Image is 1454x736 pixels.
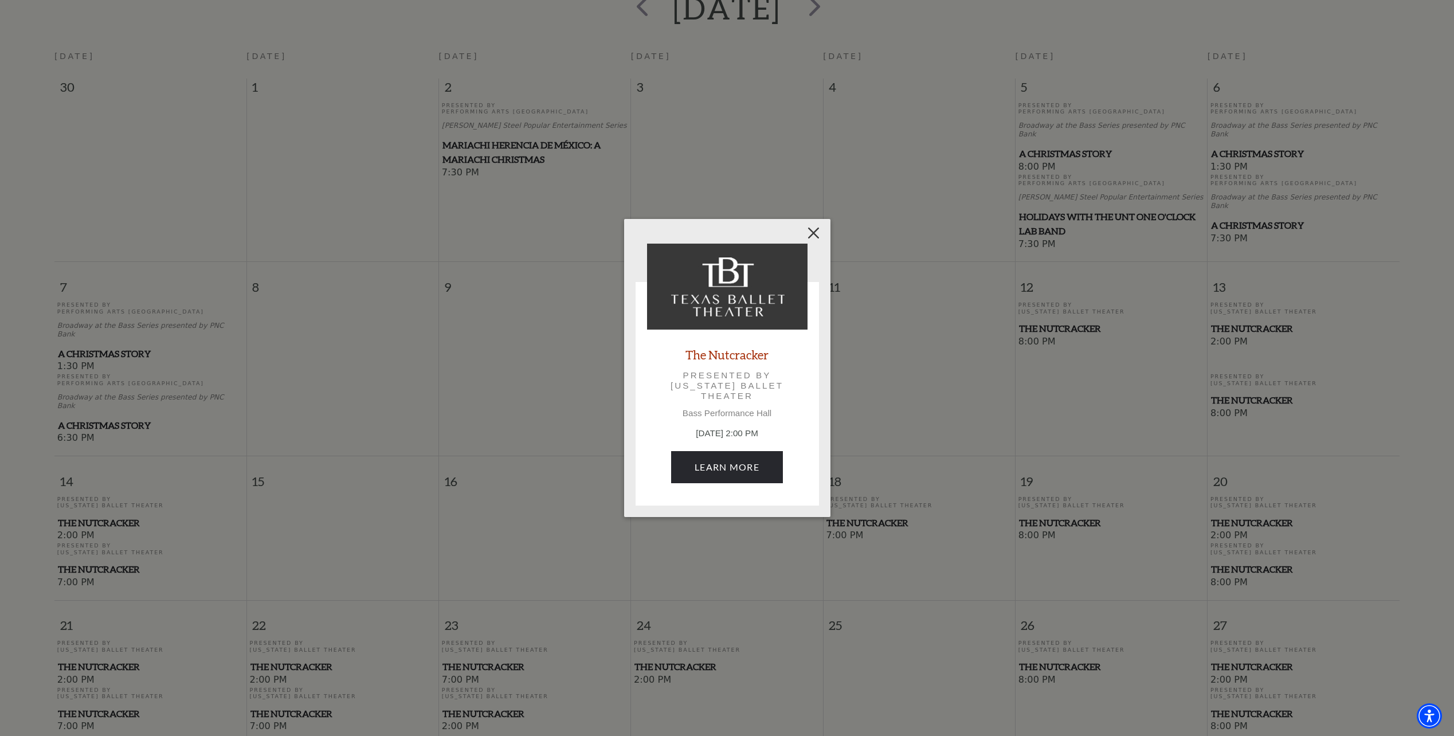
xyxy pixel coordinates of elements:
p: Bass Performance Hall [647,408,808,418]
div: Accessibility Menu [1417,703,1442,729]
p: Presented by [US_STATE] Ballet Theater [663,370,791,402]
p: [DATE] 2:00 PM [647,427,808,440]
a: December 20, 2:00 PM Learn More [671,451,783,483]
img: The Nutcracker [647,244,808,330]
button: Close [802,222,824,244]
a: The Nutcracker [685,347,769,362]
